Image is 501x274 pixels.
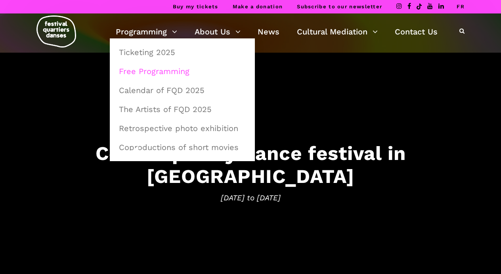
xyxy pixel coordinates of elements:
a: About Us [195,25,241,38]
a: Contact Us [395,25,438,38]
a: Calendar of FQD 2025 [114,81,250,99]
img: logo-fqd-med [36,15,76,48]
a: Cultural Mediation [297,25,378,38]
a: Make a donation [233,4,283,10]
a: Free Programming [114,62,250,80]
a: The Artists of FQD 2025 [114,100,250,118]
a: Programming [116,25,177,38]
a: Ticketing 2025 [114,43,250,61]
span: [DATE] to [DATE] [8,192,493,204]
a: Subscribe to our newsletter [297,4,382,10]
a: FR [457,4,465,10]
a: Retrospective photo exhibition [114,119,250,137]
h3: Contemporary dance festival in [GEOGRAPHIC_DATA] [8,141,493,188]
a: Buy my tickets [173,4,218,10]
a: News [258,25,279,38]
a: Coproductions of short movies [114,138,250,156]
